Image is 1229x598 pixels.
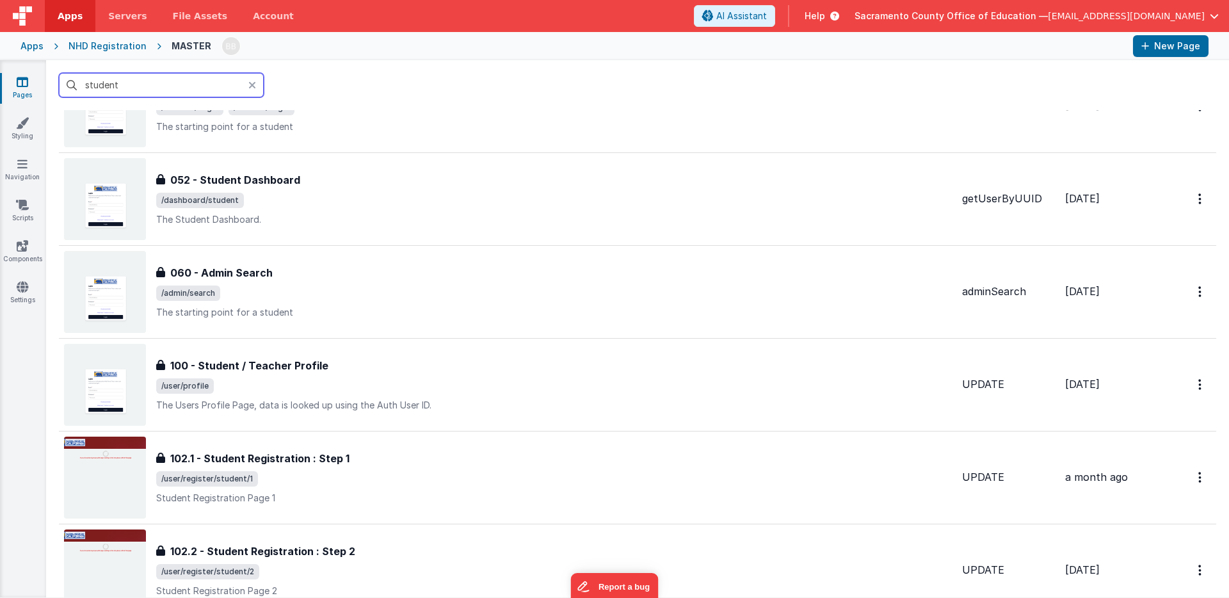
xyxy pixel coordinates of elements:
[855,10,1048,22] span: Sacramento County Office of Education —
[170,172,300,188] h3: 052 - Student Dashboard
[156,399,952,412] p: The Users Profile Page, data is looked up using the Auth User ID.
[170,265,273,280] h3: 060 - Admin Search
[156,213,952,226] p: The Student Dashboard.
[156,378,214,394] span: /user/profile
[805,10,825,22] span: Help
[1065,471,1128,483] span: a month ago
[156,306,952,319] p: The starting point for a student
[962,470,1055,485] div: UPDATE
[1133,35,1209,57] button: New Page
[156,585,952,597] p: Student Registration Page 2
[716,10,767,22] span: AI Assistant
[170,544,355,559] h3: 102.2 - Student Registration : Step 2
[68,40,147,53] div: NHD Registration
[58,10,83,22] span: Apps
[20,40,44,53] div: Apps
[222,37,240,55] img: 3aae05562012a16e32320df8a0cd8a1d
[108,10,147,22] span: Servers
[1065,563,1100,576] span: [DATE]
[962,563,1055,578] div: UPDATE
[1191,557,1211,583] button: Options
[170,451,349,466] h3: 102.1 - Student Registration : Step 1
[694,5,775,27] button: AI Assistant
[156,286,220,301] span: /admin/search
[1065,192,1100,205] span: [DATE]
[962,284,1055,299] div: adminSearch
[170,358,328,373] h3: 100 - Student / Teacher Profile
[156,471,258,487] span: /user/register/student/1
[1191,186,1211,212] button: Options
[855,10,1219,22] button: Sacramento County Office of Education — [EMAIL_ADDRESS][DOMAIN_NAME]
[1065,378,1100,391] span: [DATE]
[156,492,952,505] p: Student Registration Page 1
[1191,279,1211,305] button: Options
[1191,464,1211,490] button: Options
[172,40,211,53] div: MASTER
[962,191,1055,206] div: getUserByUUID
[156,564,259,579] span: /user/register/student/2
[173,10,228,22] span: File Assets
[156,120,952,133] p: The starting point for a student
[1048,10,1205,22] span: [EMAIL_ADDRESS][DOMAIN_NAME]
[1191,371,1211,398] button: Options
[156,193,244,208] span: /dashboard/student
[1065,285,1100,298] span: [DATE]
[962,377,1055,392] div: UPDATE
[59,73,264,97] input: Search pages, id's ...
